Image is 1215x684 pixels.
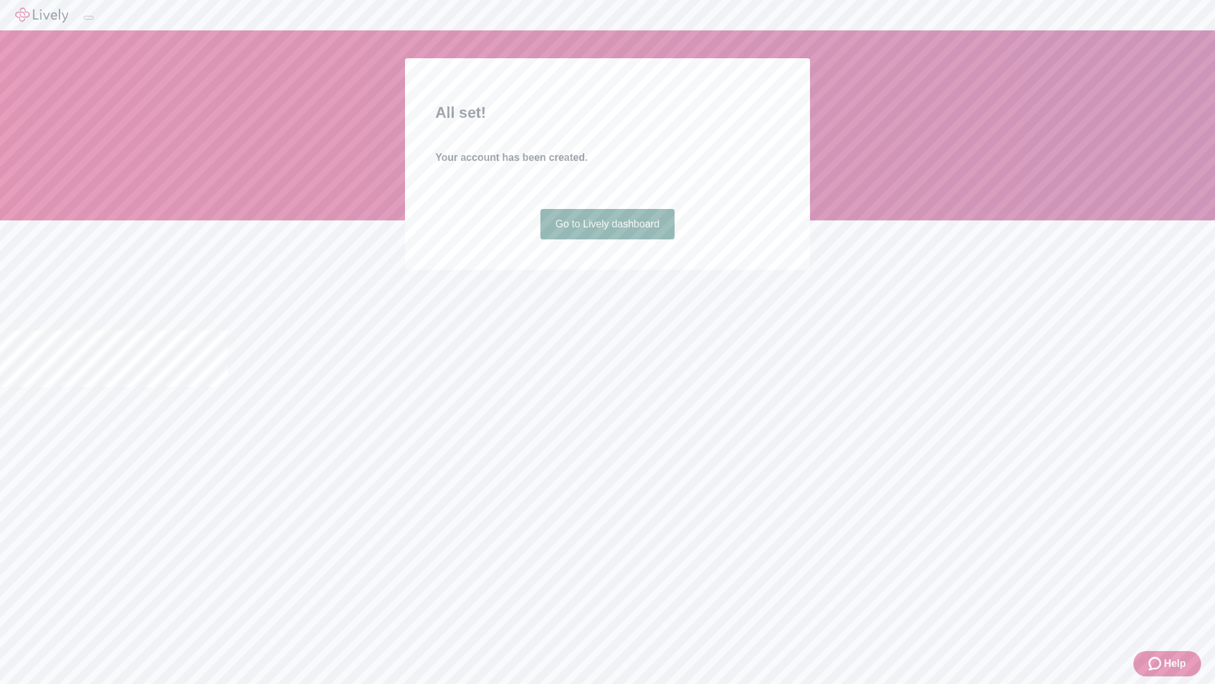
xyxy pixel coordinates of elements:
[540,209,675,239] a: Go to Lively dashboard
[435,101,780,124] h2: All set!
[15,8,68,23] img: Lively
[1133,651,1201,676] button: Zendesk support iconHelp
[435,150,780,165] h4: Your account has been created.
[1149,656,1164,671] svg: Zendesk support icon
[84,16,94,20] button: Log out
[1164,656,1186,671] span: Help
